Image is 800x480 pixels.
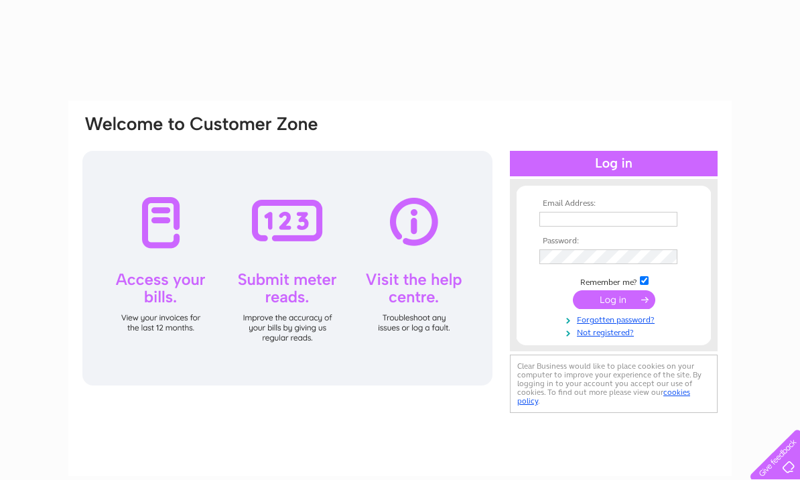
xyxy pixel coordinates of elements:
a: cookies policy [517,387,690,406]
th: Email Address: [536,199,691,208]
td: Remember me? [536,274,691,288]
input: Submit [573,290,655,309]
div: Clear Business would like to place cookies on your computer to improve your experience of the sit... [510,355,718,413]
th: Password: [536,237,691,246]
a: Forgotten password? [539,312,691,325]
a: Not registered? [539,325,691,338]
